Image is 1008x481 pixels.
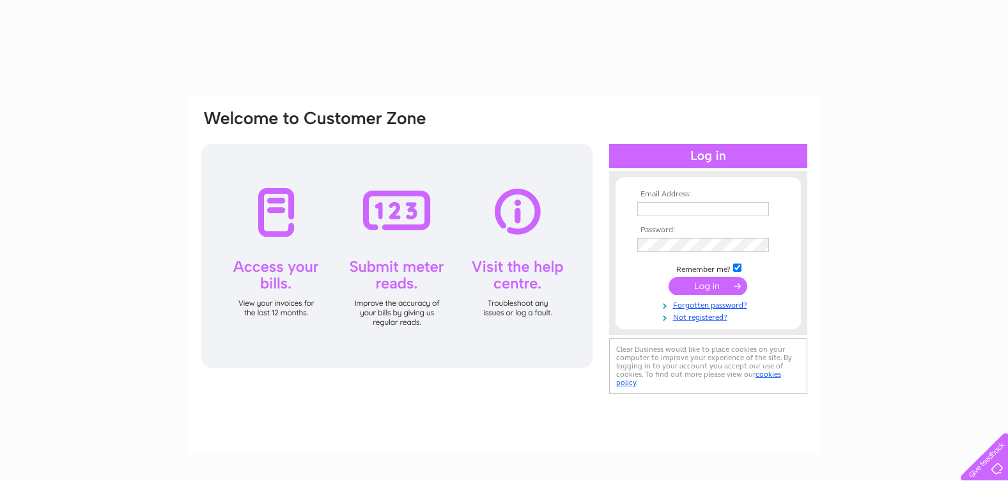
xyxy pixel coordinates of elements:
[634,190,782,199] th: Email Address:
[634,226,782,235] th: Password:
[634,262,782,274] td: Remember me?
[609,338,807,394] div: Clear Business would like to place cookies on your computer to improve your experience of the sit...
[637,310,782,322] a: Not registered?
[669,277,747,295] input: Submit
[637,298,782,310] a: Forgotten password?
[616,370,781,387] a: cookies policy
